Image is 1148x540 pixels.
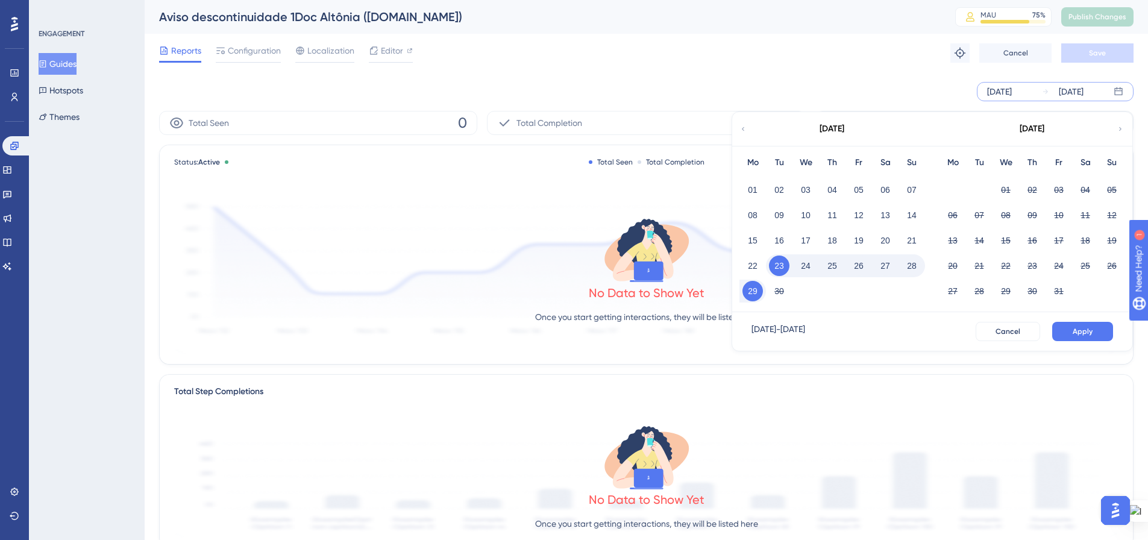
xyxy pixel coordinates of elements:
[875,256,896,276] button: 27
[189,116,229,130] span: Total Seen
[795,180,816,200] button: 03
[1019,155,1046,170] div: Th
[171,43,201,58] span: Reports
[381,43,403,58] span: Editor
[795,205,816,225] button: 10
[848,205,869,225] button: 12
[1102,230,1122,251] button: 19
[996,205,1016,225] button: 08
[875,205,896,225] button: 13
[845,155,872,170] div: Fr
[751,322,805,341] div: [DATE] - [DATE]
[1075,205,1096,225] button: 11
[875,180,896,200] button: 06
[902,256,922,276] button: 28
[1022,180,1043,200] button: 02
[1020,122,1044,136] div: [DATE]
[1102,205,1122,225] button: 12
[996,180,1016,200] button: 01
[535,516,758,531] p: Once you start getting interactions, they will be listed here
[969,205,990,225] button: 07
[969,230,990,251] button: 14
[769,205,789,225] button: 09
[458,113,467,133] span: 0
[902,180,922,200] button: 07
[1073,327,1093,336] span: Apply
[848,230,869,251] button: 19
[1049,205,1069,225] button: 10
[84,6,87,16] div: 1
[174,157,220,167] span: Status:
[1049,281,1069,301] button: 31
[1032,10,1046,20] div: 75 %
[742,180,763,200] button: 01
[969,281,990,301] button: 28
[766,155,792,170] div: Tu
[943,230,963,251] button: 13
[848,256,869,276] button: 26
[795,230,816,251] button: 17
[769,256,789,276] button: 23
[822,256,842,276] button: 25
[1102,180,1122,200] button: 05
[742,205,763,225] button: 08
[1102,256,1122,276] button: 26
[996,281,1016,301] button: 29
[39,53,77,75] button: Guides
[996,256,1016,276] button: 22
[589,284,704,301] div: No Data to Show Yet
[1022,281,1043,301] button: 30
[1022,205,1043,225] button: 09
[742,230,763,251] button: 15
[39,29,84,39] div: ENGAGEMENT
[1022,230,1043,251] button: 16
[899,155,925,170] div: Su
[1075,230,1096,251] button: 18
[987,84,1012,99] div: [DATE]
[307,43,354,58] span: Localization
[769,230,789,251] button: 16
[1089,48,1106,58] span: Save
[28,3,75,17] span: Need Help?
[1049,230,1069,251] button: 17
[228,43,281,58] span: Configuration
[1061,43,1134,63] button: Save
[769,180,789,200] button: 02
[943,281,963,301] button: 27
[822,230,842,251] button: 18
[996,327,1020,336] span: Cancel
[939,155,966,170] div: Mo
[1046,155,1072,170] div: Fr
[1061,7,1134,27] button: Publish Changes
[980,10,996,20] div: MAU
[1049,180,1069,200] button: 03
[1075,180,1096,200] button: 04
[589,157,633,167] div: Total Seen
[174,385,263,399] div: Total Step Completions
[198,158,220,166] span: Active
[638,157,704,167] div: Total Completion
[1072,155,1099,170] div: Sa
[792,155,819,170] div: We
[820,122,844,136] div: [DATE]
[943,256,963,276] button: 20
[848,180,869,200] button: 05
[996,230,1016,251] button: 15
[902,230,922,251] button: 21
[966,155,993,170] div: Tu
[1068,12,1126,22] span: Publish Changes
[969,256,990,276] button: 21
[742,281,763,301] button: 29
[1003,48,1028,58] span: Cancel
[1059,84,1084,99] div: [DATE]
[993,155,1019,170] div: We
[979,43,1052,63] button: Cancel
[739,155,766,170] div: Mo
[872,155,899,170] div: Sa
[1075,256,1096,276] button: 25
[822,180,842,200] button: 04
[795,256,816,276] button: 24
[976,322,1040,341] button: Cancel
